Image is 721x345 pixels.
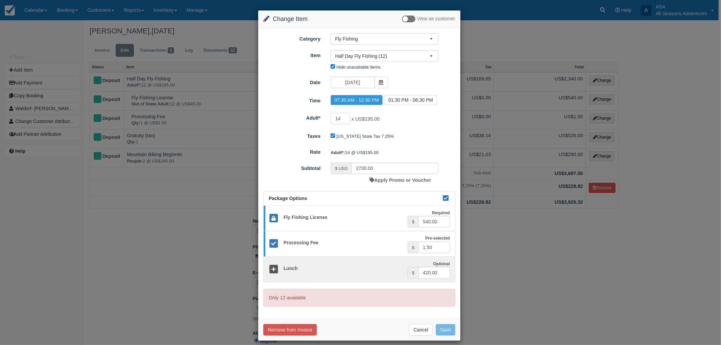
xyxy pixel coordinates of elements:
[412,245,414,250] small: $
[258,33,326,43] label: Category
[264,206,455,231] a: Fly Fishing License Required $
[436,324,455,336] button: Save
[264,256,455,282] a: Lunch Optional $
[279,215,408,220] h5: Fly Fishing License
[331,33,438,45] button: Fly Fishing
[269,196,307,201] span: Package Options
[331,50,438,62] button: Half Day Fly Fishing (12)
[263,324,317,336] button: Remove from Invoice
[273,16,308,22] span: Change Item
[385,95,437,105] label: 01:30 PM - 06:30 PM
[264,231,455,257] a: Processing Fee Pre-selected $
[258,77,326,86] label: Date
[352,117,380,122] span: x US$195.00
[412,220,414,224] small: $
[425,236,450,241] strong: Pre-selected
[417,16,455,22] span: View as customer
[258,130,326,140] label: Taxes
[335,166,347,171] small: $ USD
[331,150,345,155] strong: Adult*
[409,324,433,336] button: Cancel
[326,147,460,158] div: 14 @ US$195.00
[258,163,326,172] label: Subtotal
[263,289,455,307] p: Only 12 available
[336,134,394,139] label: [US_STATE] State Tax 7.25%
[258,112,326,122] label: Adult*
[369,177,431,183] a: Apply Promo or Voucher
[433,262,450,266] strong: Optional
[432,211,450,215] strong: Required
[335,35,430,42] span: Fly Fishing
[331,95,383,105] label: 07:30 AM - 12:30 PM
[258,146,326,156] label: Rate
[258,50,326,59] label: Item
[335,53,430,59] span: Half Day Fly Fishing (12)
[336,65,380,70] label: Hide unavailable items
[331,113,350,124] input: Adult*
[279,266,408,271] h5: Lunch
[412,271,414,275] small: $
[258,95,326,104] label: Time
[279,240,408,245] h5: Processing Fee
